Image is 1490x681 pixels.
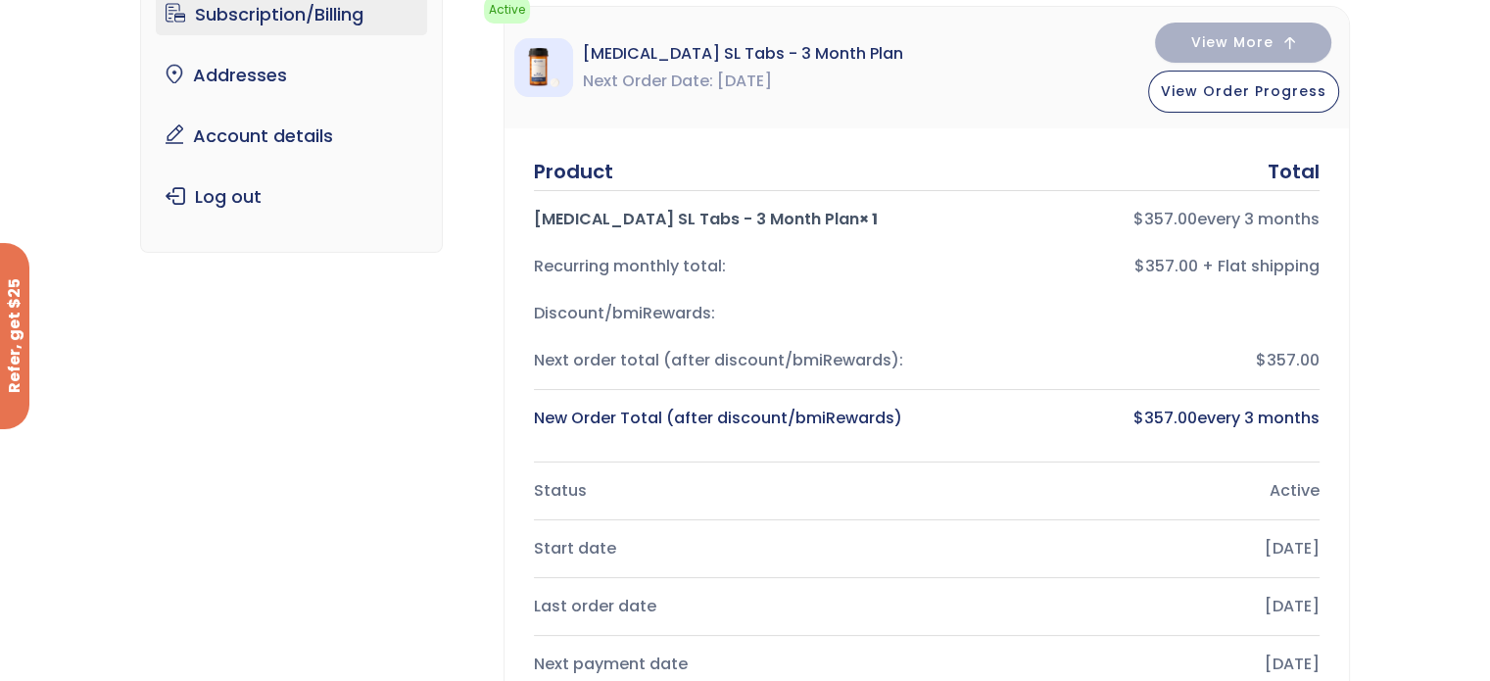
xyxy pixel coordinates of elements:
a: Account details [156,116,427,157]
div: Active [942,477,1320,505]
div: [DATE] [942,651,1320,678]
div: Start date [534,535,911,562]
div: Product [534,158,613,185]
span: View More [1191,36,1274,49]
div: [DATE] [942,593,1320,620]
button: View More [1155,23,1331,63]
a: Log out [156,176,427,218]
div: Recurring monthly total: [534,253,911,280]
div: New Order Total (after discount/bmiRewards) [534,405,911,432]
div: every 3 months [942,405,1320,432]
strong: × 1 [859,208,878,230]
div: every 3 months [942,206,1320,233]
div: $357.00 [942,347,1320,374]
span: View Order Progress [1161,81,1326,101]
div: Next payment date [534,651,911,678]
div: $357.00 + Flat shipping [942,253,1320,280]
div: Discount/bmiRewards: [534,300,911,327]
div: [DATE] [942,535,1320,562]
span: [DATE] [717,68,772,95]
div: Status [534,477,911,505]
span: $ [1133,208,1144,230]
div: Total [1268,158,1320,185]
bdi: 357.00 [1133,407,1197,429]
bdi: 357.00 [1133,208,1197,230]
span: Next Order Date [583,68,713,95]
button: View Order Progress [1148,71,1339,113]
span: $ [1133,407,1144,429]
div: [MEDICAL_DATA] SL Tabs - 3 Month Plan [534,206,911,233]
div: Next order total (after discount/bmiRewards): [534,347,911,374]
a: Addresses [156,55,427,96]
div: Last order date [534,593,911,620]
span: [MEDICAL_DATA] SL Tabs - 3 Month Plan [583,40,903,68]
